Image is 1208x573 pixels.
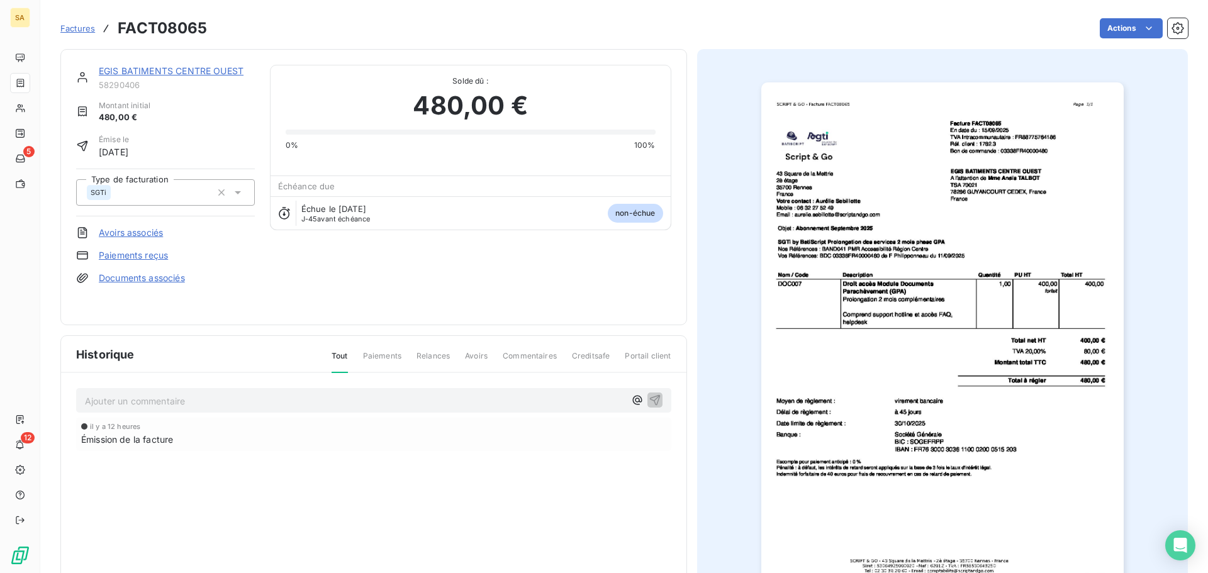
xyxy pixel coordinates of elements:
a: Documents associés [99,272,185,284]
span: 100% [634,140,656,151]
h3: FACT08065 [118,17,207,40]
span: Portail client [625,350,671,372]
span: Factures [60,23,95,33]
span: Creditsafe [572,350,610,372]
span: [DATE] [99,145,129,159]
div: SA [10,8,30,28]
button: Actions [1100,18,1163,38]
a: Avoirs associés [99,226,163,239]
span: Avoirs [465,350,488,372]
a: Factures [60,22,95,35]
a: EGIS BATIMENTS CENTRE OUEST [99,65,243,76]
span: 480,00 € [413,87,527,125]
span: Montant initial [99,100,150,111]
span: Échéance due [278,181,335,191]
span: non-échue [608,204,663,223]
a: Paiements reçus [99,249,168,262]
span: Échue le [DATE] [301,204,366,214]
span: Paiements [363,350,401,372]
span: Commentaires [503,350,557,372]
span: 480,00 € [99,111,150,124]
span: Historique [76,346,135,363]
span: Relances [417,350,450,372]
span: il y a 12 heures [90,423,140,430]
span: 58290406 [99,80,255,90]
span: 0% [286,140,298,151]
span: 5 [23,146,35,157]
span: Tout [332,350,348,373]
span: 12 [21,432,35,443]
span: Solde dû : [286,75,656,87]
span: avant échéance [301,215,371,223]
span: J-45 [301,214,318,223]
span: Émission de la facture [81,433,173,446]
div: Open Intercom Messenger [1165,530,1195,560]
img: Logo LeanPay [10,545,30,565]
span: SGTi [91,189,107,196]
span: Émise le [99,134,129,145]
